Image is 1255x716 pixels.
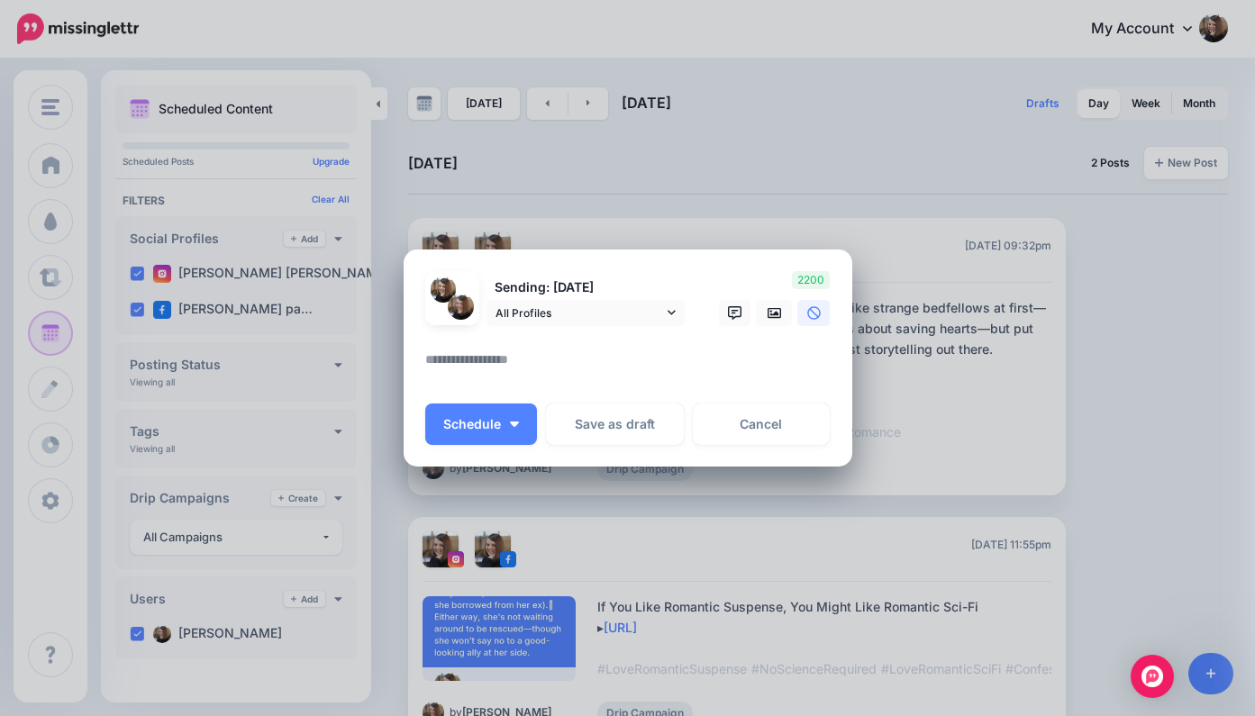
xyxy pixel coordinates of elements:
[448,294,474,320] img: 312092693_141646471941436_4531409903752221137_n-bsa135089.jpg
[510,421,519,427] img: arrow-down-white.png
[1131,655,1174,698] div: Open Intercom Messenger
[792,271,830,289] span: 2200
[693,403,831,445] a: Cancel
[546,403,684,445] button: Save as draft
[487,300,685,326] a: All Profiles
[425,403,537,445] button: Schedule
[496,304,663,322] span: All Profiles
[431,276,457,303] img: 250822597_561618321794201_6841012283684770267_n-bsa135088.jpg
[443,418,501,431] span: Schedule
[487,277,685,298] p: Sending: [DATE]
